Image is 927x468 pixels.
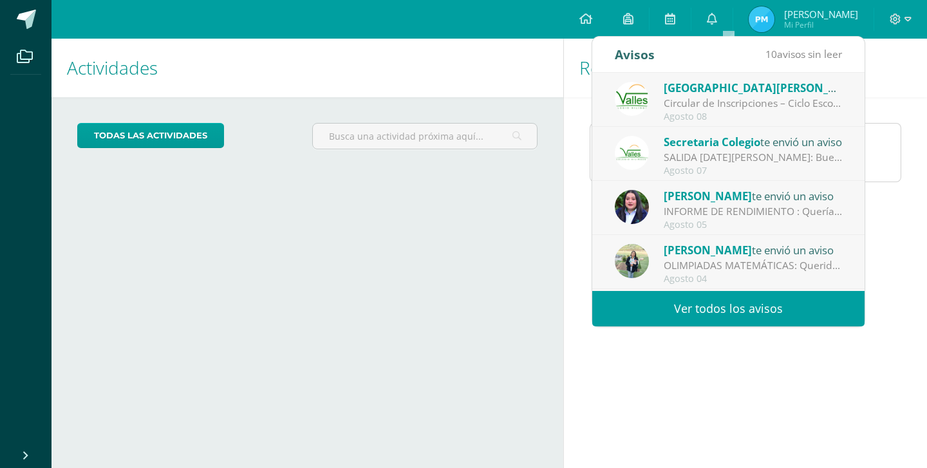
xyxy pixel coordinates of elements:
div: te envió un aviso [664,133,843,150]
span: [PERSON_NAME] [664,189,752,203]
input: Busca una actividad próxima aquí... [313,124,536,149]
span: 10 [765,47,777,61]
img: a114101e99b27b7b153204a7330245f4.png [749,6,774,32]
div: Agosto 05 [664,220,843,230]
div: Circular de Inscripciones – Ciclo Escolar 2026: Estimados padres de familia: Esperamos que se enc... [664,96,843,111]
span: avisos sin leer [765,47,842,61]
div: te envió un aviso [664,79,843,96]
div: te envió un aviso [664,241,843,258]
span: Mi Perfil [784,19,858,30]
img: 277bcbe59a3193735934720de11f87e8.png [615,244,649,278]
div: Agosto 07 [664,165,843,176]
span: [PERSON_NAME] [664,243,752,257]
a: todas las Actividades [77,123,224,148]
h1: Rendimiento de mis hijos [579,39,912,97]
h1: Actividades [67,39,548,97]
div: te envió un aviso [664,187,843,204]
span: Secretaria Colegio [664,135,760,149]
div: OLIMPIADAS MATEMÁTICAS: Queridos alumnos, las olimpiadas matemáticas 2025 están próximas a realiz... [664,258,843,273]
a: Ver todos los avisos [592,291,865,326]
span: [PERSON_NAME] [784,8,858,21]
div: SALIDA VIERNES 08 DE AGOSTO: Buenas tardes estimados Padres de Familia: Es un gusto saludarles. P... [664,150,843,165]
div: Agosto 04 [664,274,843,285]
div: INFORME DE RENDIMIENTO : Quería compartir contigo que el índice de Rendimiento de todas tus mater... [664,204,843,219]
img: ee34ef986f03f45fc2392d0669348478.png [615,190,649,224]
span: [GEOGRAPHIC_DATA][PERSON_NAME] [664,80,865,95]
div: Avisos [615,37,655,72]
img: 94564fe4cf850d796e68e37240ca284b.png [615,82,649,116]
img: 10471928515e01917a18094c67c348c2.png [615,136,649,170]
div: Agosto 08 [664,111,843,122]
